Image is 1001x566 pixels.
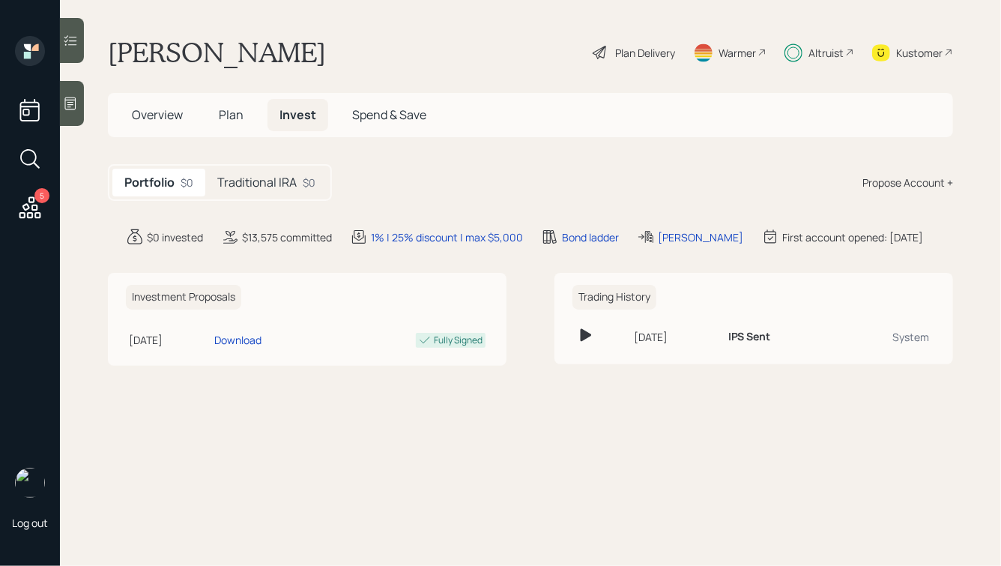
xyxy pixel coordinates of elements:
[15,468,45,498] img: hunter_neumayer.jpg
[126,285,241,310] h6: Investment Proposals
[572,285,656,310] h6: Trading History
[129,332,208,348] div: [DATE]
[214,332,261,348] div: Download
[108,36,326,69] h1: [PERSON_NAME]
[219,106,244,123] span: Plan
[658,229,743,245] div: [PERSON_NAME]
[562,229,619,245] div: Bond ladder
[147,229,203,245] div: $0 invested
[124,175,175,190] h5: Portfolio
[841,329,929,345] div: System
[434,334,483,347] div: Fully Signed
[242,229,332,245] div: $13,575 committed
[132,106,183,123] span: Overview
[371,229,523,245] div: 1% | 25% discount | max $5,000
[808,45,844,61] div: Altruist
[782,229,923,245] div: First account opened: [DATE]
[12,516,48,530] div: Log out
[862,175,953,190] div: Propose Account +
[181,175,193,190] div: $0
[728,331,771,343] h6: IPS Sent
[279,106,316,123] span: Invest
[303,175,315,190] div: $0
[352,106,426,123] span: Spend & Save
[634,329,716,345] div: [DATE]
[719,45,756,61] div: Warmer
[217,175,297,190] h5: Traditional IRA
[615,45,675,61] div: Plan Delivery
[34,188,49,203] div: 5
[896,45,943,61] div: Kustomer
